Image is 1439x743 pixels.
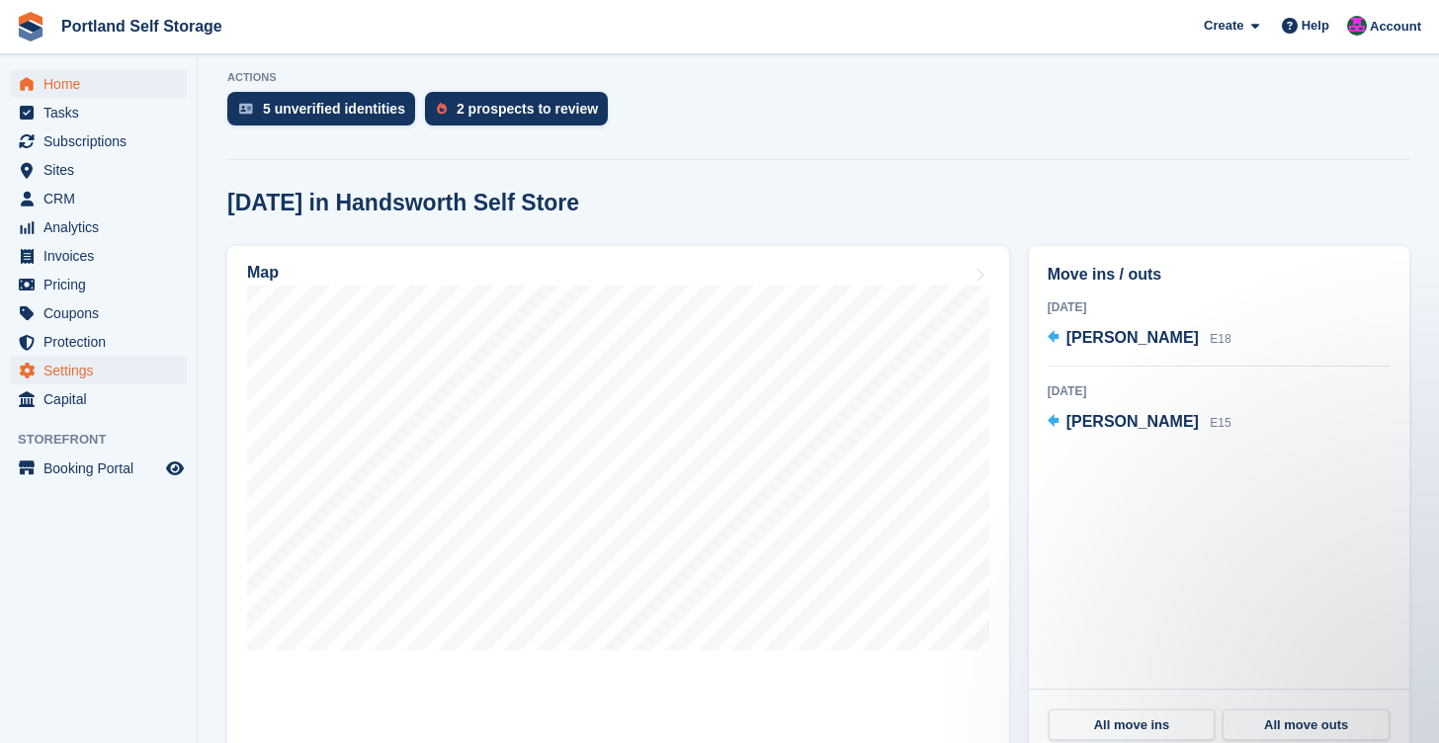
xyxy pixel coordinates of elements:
span: Booking Portal [43,454,162,482]
a: 2 prospects to review [425,92,618,135]
a: 5 unverified identities [227,92,425,135]
span: Coupons [43,299,162,327]
span: Analytics [43,213,162,241]
a: menu [10,454,187,482]
span: E15 [1210,416,1230,430]
a: menu [10,385,187,413]
img: stora-icon-8386f47178a22dfd0bd8f6a31ec36ba5ce8667c1dd55bd0f319d3a0aa187defe.svg [16,12,45,41]
span: [PERSON_NAME] [1066,413,1199,430]
span: E18 [1210,332,1230,346]
img: David Baker [1347,16,1367,36]
a: menu [10,299,187,327]
a: menu [10,328,187,356]
div: [DATE] [1048,382,1391,400]
span: Subscriptions [43,127,162,155]
span: Account [1370,17,1421,37]
h2: [DATE] in Handsworth Self Store [227,190,579,216]
span: Pricing [43,271,162,298]
img: prospect-51fa495bee0391a8d652442698ab0144808aea92771e9ea1ae160a38d050c398.svg [437,103,447,115]
a: [PERSON_NAME] E18 [1048,326,1231,352]
a: menu [10,357,187,384]
span: Create [1204,16,1243,36]
span: Settings [43,357,162,384]
span: Storefront [18,430,197,450]
a: All move ins [1049,709,1216,741]
div: 5 unverified identities [263,101,405,117]
a: menu [10,271,187,298]
a: menu [10,213,187,241]
div: [DATE] [1048,298,1391,316]
img: verify_identity-adf6edd0f0f0b5bbfe63781bf79b02c33cf7c696d77639b501bdc392416b5a36.svg [239,103,253,115]
span: Capital [43,385,162,413]
p: ACTIONS [227,71,1409,84]
h2: Map [247,264,279,282]
h2: Move ins / outs [1048,263,1391,287]
a: All move outs [1223,709,1390,741]
div: 2 prospects to review [457,101,598,117]
span: [PERSON_NAME] [1066,329,1199,346]
span: Sites [43,156,162,184]
a: menu [10,127,187,155]
a: [PERSON_NAME] E15 [1048,410,1231,436]
a: menu [10,99,187,126]
a: Preview store [163,456,187,480]
span: Invoices [43,242,162,270]
a: Portland Self Storage [53,10,230,42]
span: CRM [43,185,162,212]
span: Tasks [43,99,162,126]
a: menu [10,185,187,212]
span: Help [1302,16,1329,36]
a: menu [10,242,187,270]
a: menu [10,70,187,98]
span: Protection [43,328,162,356]
a: menu [10,156,187,184]
span: Home [43,70,162,98]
